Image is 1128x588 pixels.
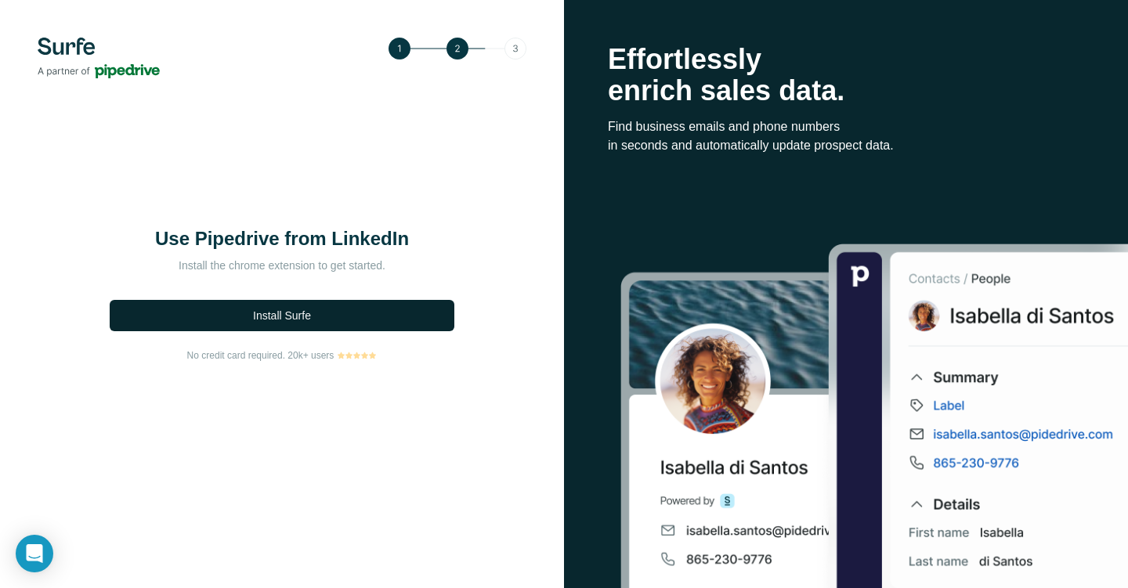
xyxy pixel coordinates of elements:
[253,308,311,323] span: Install Surfe
[187,348,334,363] span: No credit card required. 20k+ users
[608,44,1084,75] p: Effortlessly
[125,258,439,273] p: Install the chrome extension to get started.
[389,38,526,60] img: Step 2
[608,75,1084,106] p: enrich sales data.
[620,242,1128,588] img: Surfe Stock Photo - Selling good vibes
[38,38,160,78] img: Surfe's logo
[608,136,1084,155] p: in seconds and automatically update prospect data.
[608,117,1084,136] p: Find business emails and phone numbers
[110,300,454,331] button: Install Surfe
[16,535,53,572] div: Open Intercom Messenger
[125,226,439,251] h1: Use Pipedrive from LinkedIn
